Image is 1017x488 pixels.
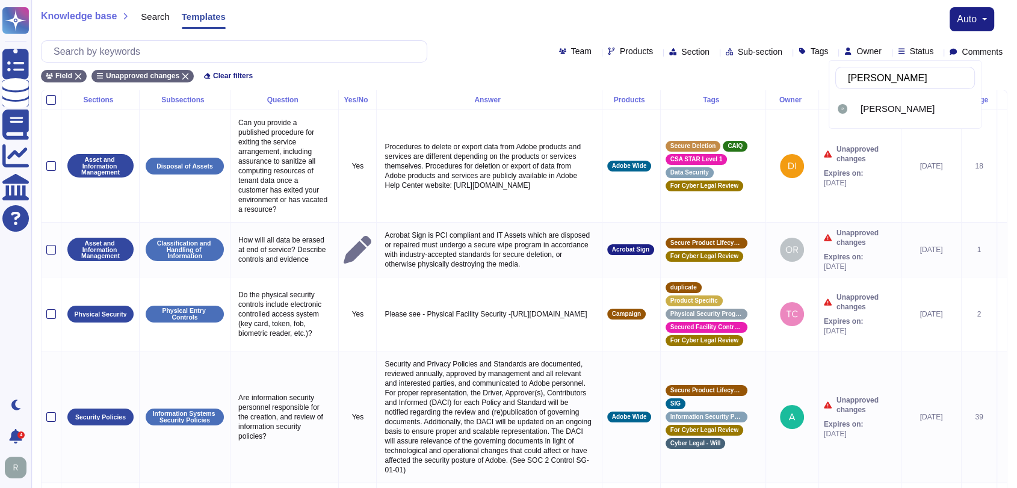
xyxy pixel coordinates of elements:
[836,228,896,247] span: Unapproved changes
[144,96,225,103] div: Subsections
[382,96,596,103] div: Answer
[670,183,738,189] span: For Cyber Legal Review
[670,253,738,259] span: For Cyber Legal Review
[824,419,863,429] span: Expires on:
[612,311,641,317] span: Campaign
[670,338,738,344] span: For Cyber Legal Review
[235,115,333,217] p: Can you provide a published procedure for exiting the service arrangement, including assurance to...
[17,431,25,439] div: 4
[75,414,126,421] p: Security Policies
[824,429,863,439] span: [DATE]
[861,103,970,114] div: Rick Brown
[72,240,129,259] p: Asset and Information Management
[836,395,896,415] span: Unapproved changes
[856,47,881,55] span: Owner
[824,96,896,103] div: Status
[612,414,647,420] span: Adobe Wide
[182,12,226,21] span: Templates
[966,412,992,422] div: 39
[670,298,718,304] span: Product Specific
[612,163,647,169] span: Adobe Wide
[72,156,129,176] p: Asset and Information Management
[344,96,371,103] div: Yes/No
[824,252,863,262] span: Expires on:
[910,47,934,55] span: Status
[811,47,829,55] span: Tags
[780,302,804,326] img: user
[842,67,974,88] input: Search by keywords
[670,414,743,420] span: Information Security Policy
[41,11,117,21] span: Knowledge base
[156,163,213,170] p: Disposal of Assets
[235,287,333,341] p: Do the physical security controls include electronic controlled access system (key card, token, f...
[607,96,655,103] div: Products
[966,309,992,319] div: 2
[670,440,721,446] span: Cyber Legal - Will
[48,41,427,62] input: Search by keywords
[670,170,709,176] span: Data Security
[966,245,992,255] div: 1
[835,102,856,116] div: Rick Brown
[235,96,333,103] div: Question
[906,245,956,255] div: [DATE]
[780,238,804,262] img: user
[957,14,977,24] span: auto
[670,388,743,394] span: Secure Product Lifecycle Standard
[738,48,782,56] span: Sub-section
[838,104,847,114] img: user
[670,324,743,330] span: Secured Facility Controls
[382,139,596,193] p: Procedures to delete or export data from Adobe products and services are different depending on t...
[728,143,743,149] span: CAIQ
[106,72,179,79] span: Unapproved changes
[666,96,761,103] div: Tags
[670,143,716,149] span: Secure Deletion
[824,262,863,271] span: [DATE]
[824,178,863,188] span: [DATE]
[150,240,220,259] p: Classification and Handling of Information
[966,161,992,171] div: 18
[771,96,814,103] div: Owner
[906,309,956,319] div: [DATE]
[75,311,127,318] p: Physical Security
[670,427,738,433] span: For Cyber Legal Review
[235,390,333,444] p: Are information security personnel responsible for the creation, and review of information securi...
[150,307,220,320] p: Physical Entry Controls
[835,95,975,122] div: Rick Brown
[780,154,804,178] img: user
[5,457,26,478] img: user
[382,356,596,478] p: Security and Privacy Policies and Standards are documented, reviewed annually, approved by manage...
[670,311,743,317] span: Physical Security Program
[670,156,723,162] span: CSA STAR Level 1
[906,412,956,422] div: [DATE]
[836,144,896,164] span: Unapproved changes
[382,227,596,272] p: Acrobat Sign is PCI compliant and IT Assets which are disposed or repaired must undergo a secure ...
[670,401,681,407] span: SIG
[780,405,804,429] img: user
[612,247,649,253] span: Acrobat Sign
[620,47,653,55] span: Products
[962,48,1003,56] span: Comments
[235,232,333,267] p: How will all data be erased at end of service? Describe controls and evidence
[670,285,697,291] span: duplicate
[670,240,743,246] span: Secure Product Lifecycle Standard
[344,161,371,171] p: Yes
[957,14,987,24] button: auto
[141,12,170,21] span: Search
[150,410,220,423] p: Information Systems Security Policies
[824,326,863,336] span: [DATE]
[824,168,863,178] span: Expires on:
[681,48,709,56] span: Section
[861,103,935,114] span: [PERSON_NAME]
[344,412,371,422] p: Yes
[2,454,35,481] button: user
[906,161,956,171] div: [DATE]
[66,96,134,103] div: Sections
[382,306,596,322] p: Please see - Physical Facility Security -[URL][DOMAIN_NAME]
[213,72,253,79] span: Clear filters
[836,292,896,312] span: Unapproved changes
[571,47,592,55] span: Team
[55,72,72,79] span: Field
[824,317,863,326] span: Expires on:
[344,309,371,319] p: Yes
